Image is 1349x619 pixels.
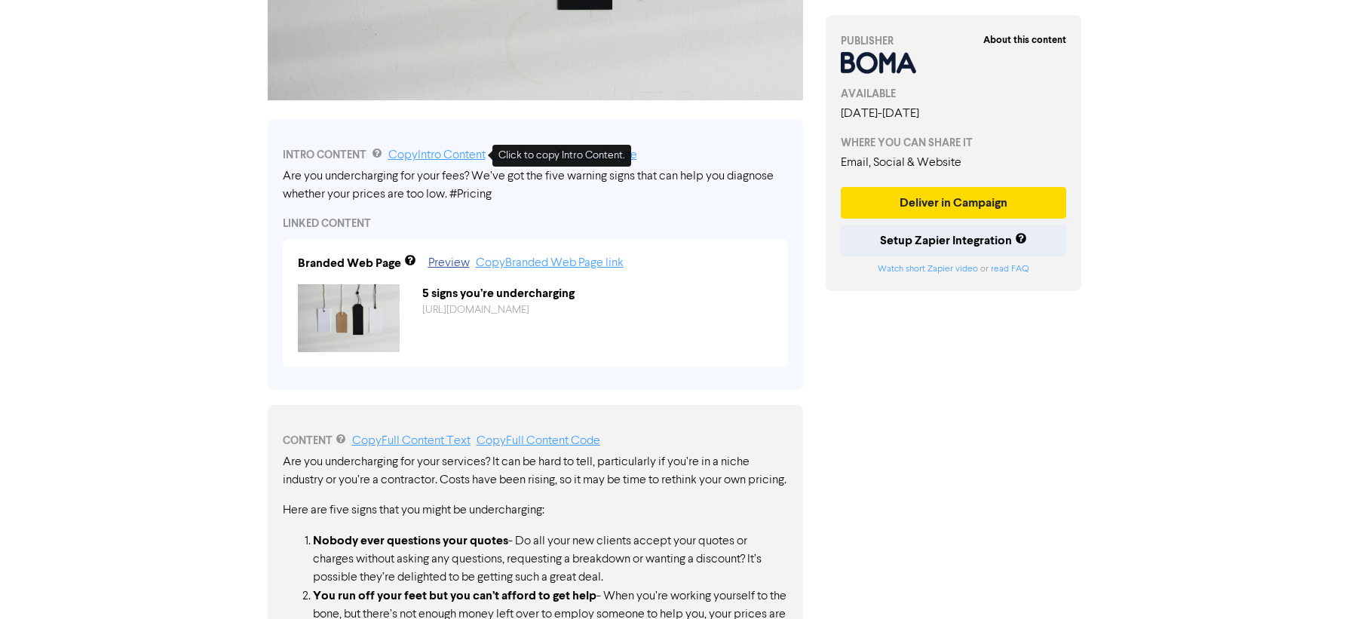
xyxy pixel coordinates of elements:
button: Setup Zapier Integration [841,225,1067,256]
button: Deliver in Campaign [841,187,1067,219]
div: INTRO CONTENT [283,146,788,164]
a: read FAQ [991,265,1029,274]
div: 5 signs you’re undercharging [411,284,784,302]
p: Here are five signs that you might be undercharging: [283,501,788,519]
div: AVAILABLE [841,86,1067,102]
strong: You run off your feet but you can’t afford to get help [313,588,596,603]
div: https://public2.bomamarketing.com/cp/liH3u0fbhiSZpuZUvZ4Da?sa=pB6FgFw [411,302,784,318]
a: Watch short Zapier video [878,265,978,274]
a: Preview [428,257,470,269]
div: Email, Social & Website [841,154,1067,172]
a: Copy Intro Content [388,149,486,161]
li: - Do all your new clients accept your quotes or charges without asking any questions, requesting ... [313,532,788,587]
strong: Nobody ever questions your quotes [313,533,508,548]
iframe: Chat Widget [1274,547,1349,619]
a: Copy Full Content Code [477,435,600,447]
div: Click to copy Intro Content. [492,145,631,167]
p: Are you undercharging for your services? It can be hard to tell, particularly if you’re in a nich... [283,453,788,489]
div: Are you undercharging for your fees? We’ve got the five warning signs that can help you diagnose ... [283,167,788,204]
strong: About this content [983,34,1066,46]
div: or [841,262,1067,276]
div: [DATE] - [DATE] [841,105,1067,123]
div: Branded Web Page [298,254,401,272]
div: PUBLISHER [841,33,1067,49]
a: Copy Branded Web Page link [476,257,624,269]
div: WHERE YOU CAN SHARE IT [841,135,1067,151]
a: Copy Full Content Text [352,435,471,447]
div: CONTENT [283,432,788,450]
a: [URL][DOMAIN_NAME] [422,305,529,315]
div: LINKED CONTENT [283,216,788,231]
